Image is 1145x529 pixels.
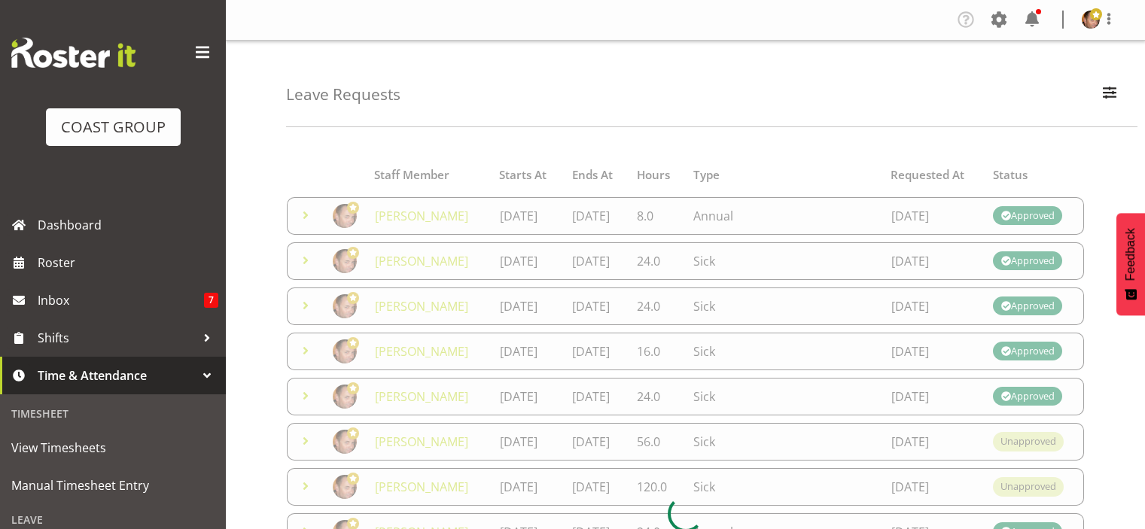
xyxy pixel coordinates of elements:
span: Roster [38,251,218,274]
a: View Timesheets [4,429,222,467]
h4: Leave Requests [286,86,400,103]
a: Manual Timesheet Entry [4,467,222,504]
span: Manual Timesheet Entry [11,474,215,497]
button: Feedback - Show survey [1116,213,1145,315]
img: mark-phillipse6af51212f3486541d32afe5cb767b3e.png [1082,11,1100,29]
span: Inbox [38,289,204,312]
span: Dashboard [38,214,218,236]
div: Timesheet [4,398,222,429]
span: Shifts [38,327,196,349]
div: COAST GROUP [61,116,166,138]
span: View Timesheets [11,436,215,459]
span: Time & Attendance [38,364,196,387]
img: Rosterit website logo [11,38,136,68]
span: Feedback [1124,228,1137,281]
span: 7 [204,293,218,308]
button: Filter Employees [1094,78,1125,111]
